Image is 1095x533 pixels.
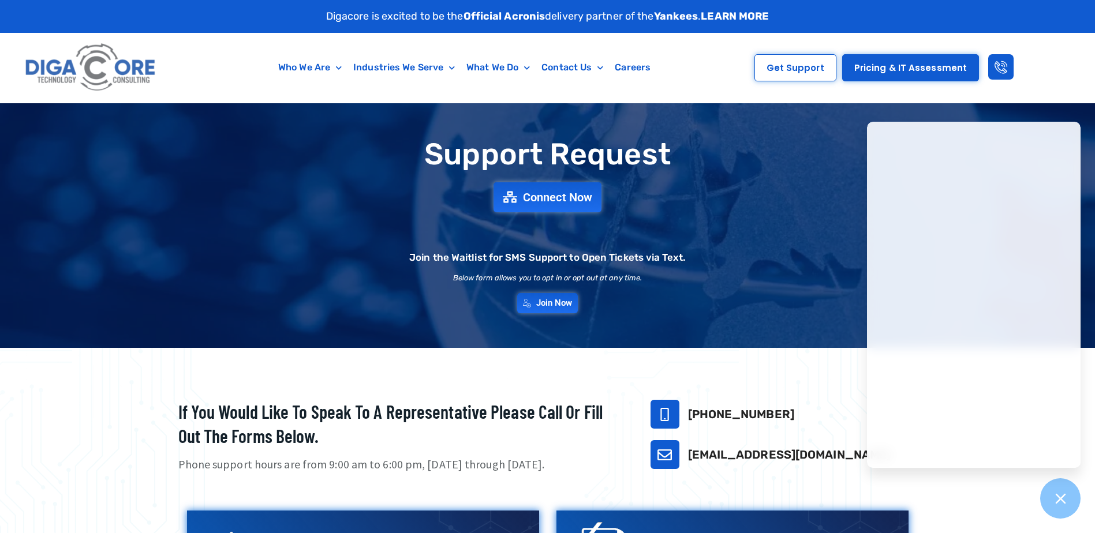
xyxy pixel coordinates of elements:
[842,54,979,81] a: Pricing & IT Assessment
[651,400,679,429] a: 732-646-5725
[517,293,578,313] a: Join Now
[272,54,347,81] a: Who We Are
[867,122,1081,468] iframe: Chatgenie Messenger
[754,54,836,81] a: Get Support
[536,54,609,81] a: Contact Us
[461,54,536,81] a: What We Do
[326,9,769,24] p: Digacore is excited to be the delivery partner of the .
[178,456,622,473] p: Phone support hours are from 9:00 am to 6:00 pm, [DATE] through [DATE].
[688,448,891,461] a: [EMAIL_ADDRESS][DOMAIN_NAME]
[688,407,794,421] a: [PHONE_NUMBER]
[651,440,679,469] a: support@digacore.com
[767,63,824,72] span: Get Support
[22,39,160,97] img: Digacore logo 1
[654,10,698,22] strong: Yankees
[523,192,592,203] span: Connect Now
[150,138,946,171] h1: Support Request
[536,299,573,307] span: Join Now
[494,182,601,212] a: Connect Now
[178,400,622,448] h2: If you would like to speak to a representative please call or fill out the forms below.
[215,54,713,81] nav: Menu
[409,253,686,262] h2: Join the Waitlist for SMS Support to Open Tickets via Text.
[609,54,656,81] a: Careers
[854,63,967,72] span: Pricing & IT Assessment
[464,10,545,22] strong: Official Acronis
[453,274,642,281] h2: Below form allows you to opt in or opt out at any time.
[347,54,461,81] a: Industries We Serve
[701,10,769,22] a: LEARN MORE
